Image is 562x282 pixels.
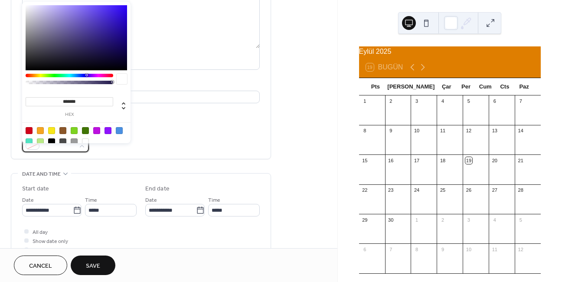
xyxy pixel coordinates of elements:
div: 29 [362,216,368,223]
div: 30 [388,216,394,223]
div: #4A90E2 [116,127,123,134]
div: #7ED321 [71,127,78,134]
div: 19 [465,157,472,164]
span: All day [33,228,48,237]
div: 2 [388,98,394,105]
div: Çar [437,78,456,95]
span: Time [208,196,220,205]
div: 1 [362,98,368,105]
div: Cum [476,78,495,95]
div: 27 [491,187,498,193]
div: 3 [465,216,472,223]
span: Date [145,196,157,205]
div: #8B572A [59,127,66,134]
div: #D0021B [26,127,33,134]
div: 17 [413,157,420,164]
button: Cancel [14,256,67,275]
div: #F5A623 [37,127,44,134]
div: 12 [517,246,524,252]
div: End date [145,184,170,193]
span: Date [22,196,34,205]
div: 15 [362,157,368,164]
div: 9 [388,128,394,134]
div: 18 [439,157,446,164]
div: #417505 [82,127,89,134]
div: Eylül 2025 [359,46,541,57]
div: 3 [413,98,420,105]
div: 6 [362,246,368,252]
div: #BD10E0 [93,127,100,134]
div: 22 [362,187,368,193]
div: 5 [517,216,524,223]
div: 4 [439,98,446,105]
div: #50E3C2 [26,138,33,145]
div: #9B9B9B [71,138,78,145]
div: #000000 [48,138,55,145]
div: 8 [413,246,420,252]
div: 20 [491,157,498,164]
div: #FFFFFF [82,138,89,145]
div: 21 [517,157,524,164]
div: 4 [491,216,498,223]
div: Paz [514,78,534,95]
div: #B8E986 [37,138,44,145]
div: 11 [439,128,446,134]
span: Date and time [22,170,61,179]
div: 2 [439,216,446,223]
div: 26 [465,187,472,193]
div: 16 [388,157,394,164]
div: 8 [362,128,368,134]
span: Time [85,196,97,205]
div: #4A4A4A [59,138,66,145]
div: 6 [491,98,498,105]
div: 23 [388,187,394,193]
div: 24 [413,187,420,193]
span: Cancel [29,262,52,271]
div: 28 [517,187,524,193]
div: Location [22,80,258,89]
div: 7 [517,98,524,105]
div: 10 [465,246,472,252]
div: 1 [413,216,420,223]
label: hex [26,112,113,117]
button: Save [71,256,115,275]
div: 11 [491,246,498,252]
div: 12 [465,128,472,134]
div: 14 [517,128,524,134]
div: #9013FE [105,127,111,134]
div: 10 [413,128,420,134]
div: 25 [439,187,446,193]
div: 5 [465,98,472,105]
span: Show date only [33,237,68,246]
div: Pts [366,78,386,95]
div: Per [456,78,476,95]
span: Hide end time [33,246,65,255]
div: Start date [22,184,49,193]
div: Cts [495,78,515,95]
div: 7 [388,246,394,252]
div: [PERSON_NAME] [385,78,437,95]
span: Save [86,262,100,271]
div: 13 [491,128,498,134]
div: #F8E71C [48,127,55,134]
div: 9 [439,246,446,252]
